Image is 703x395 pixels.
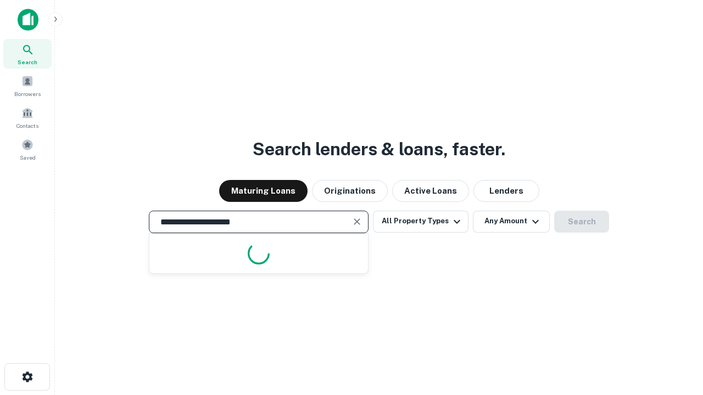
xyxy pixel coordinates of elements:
[349,214,365,229] button: Clear
[18,9,38,31] img: capitalize-icon.png
[392,180,469,202] button: Active Loans
[18,58,37,66] span: Search
[3,71,52,100] a: Borrowers
[3,134,52,164] a: Saved
[312,180,388,202] button: Originations
[473,180,539,202] button: Lenders
[16,121,38,130] span: Contacts
[3,39,52,69] a: Search
[473,211,550,233] button: Any Amount
[14,89,41,98] span: Borrowers
[219,180,308,202] button: Maturing Loans
[648,307,703,360] iframe: Chat Widget
[20,153,36,162] span: Saved
[253,136,505,162] h3: Search lenders & loans, faster.
[373,211,468,233] button: All Property Types
[3,103,52,132] a: Contacts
